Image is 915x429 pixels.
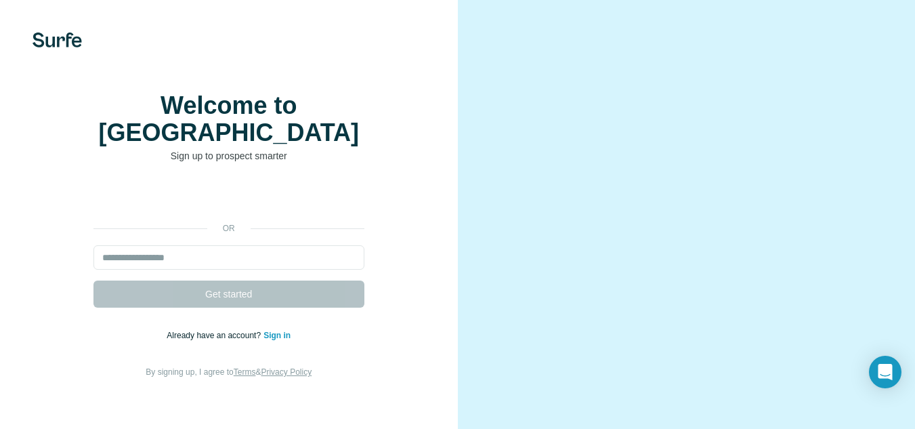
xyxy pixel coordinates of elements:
[167,331,263,340] span: Already have an account?
[207,222,251,234] p: or
[234,367,256,377] a: Terms
[87,183,371,213] iframe: Sign in with Google Button
[93,92,364,146] h1: Welcome to [GEOGRAPHIC_DATA]
[263,331,291,340] a: Sign in
[33,33,82,47] img: Surfe's logo
[869,356,901,388] div: Open Intercom Messenger
[93,149,364,163] p: Sign up to prospect smarter
[146,367,312,377] span: By signing up, I agree to &
[261,367,312,377] a: Privacy Policy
